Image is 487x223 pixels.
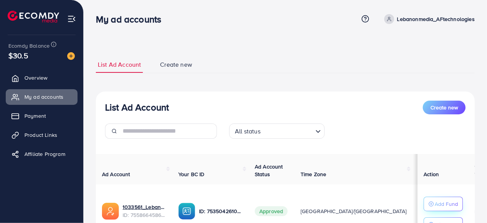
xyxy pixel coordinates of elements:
[229,124,325,139] div: Search for option
[8,11,59,22] img: logo
[6,127,78,143] a: Product Links
[255,206,288,216] span: Approved
[424,170,439,178] span: Action
[24,150,65,158] span: Affiliate Program
[6,108,78,124] a: Payment
[381,14,475,24] a: Lebanonmedia_AFtechnologies
[105,102,169,113] h3: List Ad Account
[233,126,262,137] span: All status
[8,42,50,50] span: Ecomdy Balance
[123,203,166,211] a: 1033561_Lebanonmedia_AFtechnologies_1759889050476
[123,211,166,219] span: ID: 7558664586359046152
[199,207,243,216] p: ID: 7535042610151407617
[6,89,78,104] a: My ad accounts
[96,14,167,25] h3: My ad accounts
[24,93,63,101] span: My ad accounts
[6,70,78,85] a: Overview
[102,170,130,178] span: Ad Account
[263,124,312,137] input: Search for option
[424,197,463,211] button: Add Fund
[123,203,166,219] div: <span class='underline'>1033561_Lebanonmedia_AFtechnologies_1759889050476</span></br>755866458635...
[430,104,458,111] span: Create new
[67,52,75,60] img: image
[301,170,326,178] span: Time Zone
[8,50,28,61] span: $30.5
[255,163,283,178] span: Ad Account Status
[102,203,119,220] img: ic-ads-acc.e4c84228.svg
[397,14,475,24] p: Lebanonmedia_AFtechnologies
[455,189,481,217] iframe: Chat
[24,74,47,82] span: Overview
[178,203,195,220] img: ic-ba-acc.ded83a64.svg
[178,170,205,178] span: Your BC ID
[24,112,46,120] span: Payment
[98,60,141,69] span: List Ad Account
[24,131,57,139] span: Product Links
[301,207,407,215] span: [GEOGRAPHIC_DATA]/[GEOGRAPHIC_DATA]
[435,199,458,209] p: Add Fund
[6,146,78,162] a: Affiliate Program
[67,14,76,23] img: menu
[423,101,466,114] button: Create new
[160,60,192,69] span: Create new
